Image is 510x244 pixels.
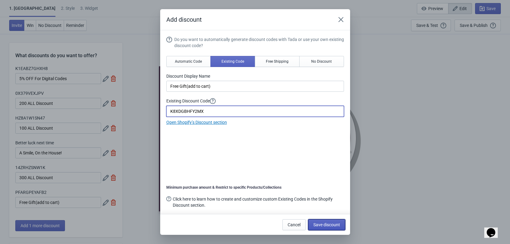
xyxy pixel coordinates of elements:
label: Existing Discount Code [166,98,344,104]
button: No Discount [299,56,344,67]
span: Existing Code [221,59,244,64]
button: Free Shipping [255,56,300,67]
span: Cancel [288,222,300,227]
iframe: chat widget [484,220,504,238]
span: Free Shipping [266,59,289,64]
label: Discount Display Name [166,73,344,79]
div: Do you want to automatically generate discount codes with Tada or use your own existing discount ... [174,36,344,49]
div: Minimum purchase amount & Restrict to specific Products/Collections [166,185,344,190]
span: Automatic Code [175,59,202,64]
span: Save discount [313,222,340,227]
button: Close [335,14,346,25]
span: No Discount [311,59,332,64]
div: Click here to learn how to create and customize custom Existing Codes in the Shopify Discount sec... [173,196,344,208]
button: Save discount [308,219,345,230]
button: Existing Code [210,56,255,67]
a: Open Shopify’s Discount section [166,120,227,125]
h2: Add discount [166,15,329,24]
button: Automatic Code [166,56,211,67]
button: Cancel [282,219,306,230]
